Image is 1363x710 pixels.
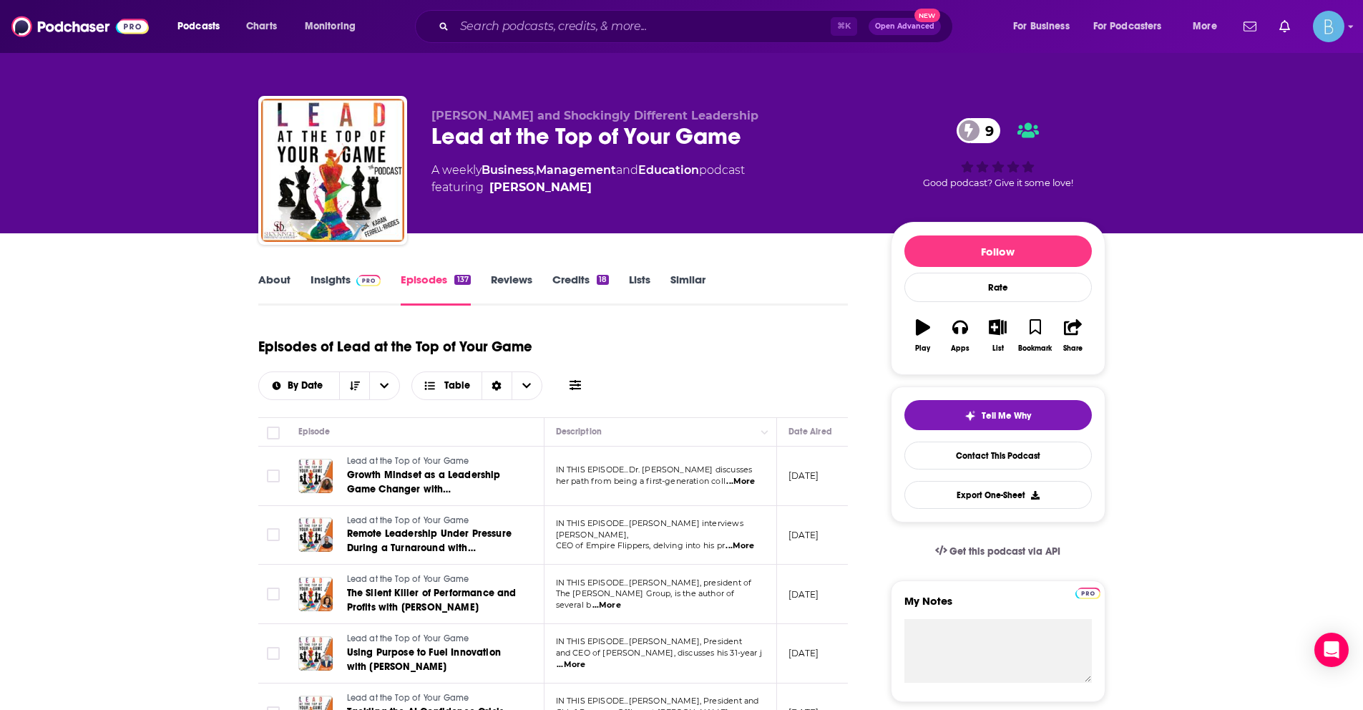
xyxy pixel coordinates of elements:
[1093,16,1162,37] span: For Podcasters
[1314,633,1349,667] div: Open Intercom Messenger
[971,118,1001,143] span: 9
[347,456,469,466] span: Lead at the Top of Your Game
[726,540,754,552] span: ...More
[431,109,758,122] span: [PERSON_NAME] and Shockingly Different Leadership
[347,515,519,527] a: Lead at the Top of Your Game
[556,588,735,610] span: The [PERSON_NAME] Group, is the author of several b
[915,344,930,353] div: Play
[556,540,725,550] span: CEO of Empire Flippers, delving into his pr
[482,372,512,399] div: Sort Direction
[491,273,532,306] a: Reviews
[904,310,942,361] button: Play
[904,235,1092,267] button: Follow
[454,275,470,285] div: 137
[347,693,469,703] span: Lead at the Top of Your Game
[556,476,726,486] span: her path from being a first-generation coll
[305,16,356,37] span: Monitoring
[1003,15,1088,38] button: open menu
[347,527,519,555] a: Remote Leadership Under Pressure During a Turnaround with [PERSON_NAME]
[942,310,979,361] button: Apps
[259,381,340,391] button: open menu
[347,469,501,510] span: Growth Mindset as a Leadership Game Changer with [PERSON_NAME]
[536,163,616,177] a: Management
[557,659,585,671] span: ...More
[347,587,517,613] span: The Silent Killer of Performance and Profits with [PERSON_NAME]
[788,647,819,659] p: [DATE]
[788,529,819,541] p: [DATE]
[1313,11,1344,42] span: Logged in as BLASTmedia
[261,99,404,242] img: Lead at the Top of Your Game
[869,18,941,35] button: Open AdvancedNew
[670,273,705,306] a: Similar
[258,273,290,306] a: About
[347,646,519,674] a: Using Purpose to Fuel Innovation with [PERSON_NAME]
[454,15,831,38] input: Search podcasts, credits, & more...
[489,179,592,196] a: Karan Ferrell Rhodes
[1313,11,1344,42] img: User Profile
[875,23,934,30] span: Open Advanced
[1238,14,1262,39] a: Show notifications dropdown
[347,692,519,705] a: Lead at the Top of Your Game
[904,400,1092,430] button: tell me why sparkleTell Me Why
[347,515,469,525] span: Lead at the Top of Your Game
[957,118,1001,143] a: 9
[924,534,1073,569] a: Get this podcast via API
[267,588,280,600] span: Toggle select row
[592,600,621,611] span: ...More
[979,310,1016,361] button: List
[401,273,470,306] a: Episodes137
[311,273,381,306] a: InsightsPodchaser Pro
[444,381,470,391] span: Table
[992,344,1004,353] div: List
[431,179,745,196] span: featuring
[597,275,609,285] div: 18
[904,481,1092,509] button: Export One-Sheet
[267,470,280,482] span: Toggle select row
[347,573,519,586] a: Lead at the Top of Your Game
[288,381,328,391] span: By Date
[964,410,976,422] img: tell me why sparkle
[267,647,280,660] span: Toggle select row
[347,455,519,468] a: Lead at the Top of Your Game
[411,371,542,400] button: Choose View
[923,177,1073,188] span: Good podcast? Give it some love!
[1313,11,1344,42] button: Show profile menu
[556,423,602,440] div: Description
[347,633,469,643] span: Lead at the Top of Your Game
[347,468,519,497] a: Growth Mindset as a Leadership Game Changer with [PERSON_NAME]
[552,273,609,306] a: Credits18
[556,636,742,646] span: IN THIS EPISODE...[PERSON_NAME], President
[347,574,469,584] span: Lead at the Top of Your Game
[237,15,285,38] a: Charts
[369,372,399,399] button: open menu
[904,594,1092,619] label: My Notes
[788,470,819,482] p: [DATE]
[11,13,149,40] img: Podchaser - Follow, Share and Rate Podcasts
[347,527,512,568] span: Remote Leadership Under Pressure During a Turnaround with [PERSON_NAME]
[1013,16,1070,37] span: For Business
[482,163,534,177] a: Business
[914,9,940,22] span: New
[949,545,1060,558] span: Get this podcast via API
[904,273,1092,302] div: Rate
[1075,588,1100,599] img: Podchaser Pro
[258,338,532,356] h1: Episodes of Lead at the Top of Your Game
[1063,344,1083,353] div: Share
[616,163,638,177] span: and
[1183,15,1235,38] button: open menu
[756,424,773,441] button: Column Actions
[1054,310,1091,361] button: Share
[788,423,832,440] div: Date Aired
[258,371,401,400] h2: Choose List sort
[267,528,280,541] span: Toggle select row
[788,588,819,600] p: [DATE]
[951,344,969,353] div: Apps
[556,518,743,540] span: IN THIS EPISODE...[PERSON_NAME] interviews [PERSON_NAME],
[638,163,699,177] a: Education
[1084,15,1183,38] button: open menu
[891,109,1105,198] div: 9Good podcast? Give it some love!
[347,633,519,646] a: Lead at the Top of Your Game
